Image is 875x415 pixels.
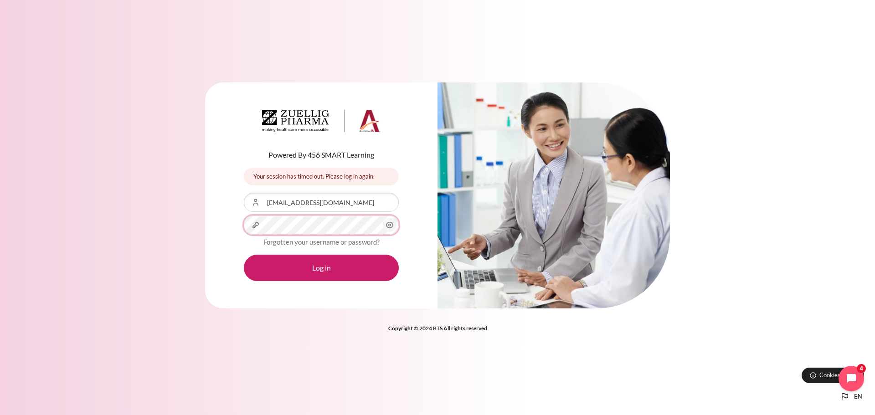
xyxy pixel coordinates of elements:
img: Architeck [262,110,381,133]
span: en [854,392,862,401]
div: Your session has timed out. Please log in again. [244,168,399,185]
input: Username or Email Address [244,193,399,212]
a: Architeck [262,110,381,136]
strong: Copyright © 2024 BTS All rights reserved [388,325,487,332]
button: Cookies notice [802,368,864,383]
span: Cookies notice [819,371,857,379]
p: Powered By 456 SMART Learning [244,149,399,160]
a: Forgotten your username or password? [263,238,380,246]
button: Log in [244,255,399,281]
button: Languages [836,388,866,406]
